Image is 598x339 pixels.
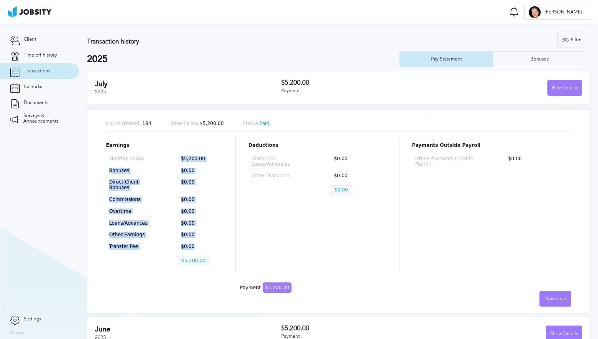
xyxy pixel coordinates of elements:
[106,121,151,127] p: 184
[243,121,259,126] span: Status:
[281,325,432,332] h3: $5,200.00
[524,4,590,20] button: D[PERSON_NAME]
[177,156,220,162] p: $5,200.00
[177,244,220,250] p: $0.00
[177,232,220,238] p: $0.00
[177,180,220,191] p: $0.00
[106,121,141,126] span: Hours Worked:
[539,291,571,307] button: Download
[23,113,69,124] span: Surveys & Announcements
[252,173,305,179] p: Other Discounts
[541,9,586,15] span: [PERSON_NAME]
[170,121,200,126] span: Base Salary:
[170,121,224,127] p: $5,200.00
[109,197,151,203] p: Commissions
[95,325,281,333] h2: June
[493,51,586,67] button: Bonuses
[8,6,51,17] img: ab4bad089aa723f57921c736e9817d99.png
[330,173,383,179] p: $0.00
[87,54,399,65] h2: 2025
[109,156,151,162] p: Monthly Salary
[177,209,220,214] p: $0.00
[240,285,291,291] div: Payment
[177,221,220,226] p: $0.00
[24,68,50,74] span: Transactions
[109,221,151,226] p: Loans/Advances
[95,80,281,88] h2: July
[177,197,220,203] p: $0.00
[529,6,541,18] div: D
[24,100,48,106] span: Documents
[547,80,582,96] button: Hide Details
[24,53,57,58] span: Time off history
[412,143,571,148] p: Payments Outside Payroll
[504,156,568,167] p: $0.00
[24,316,41,322] span: Settings
[24,84,43,90] span: Calendar
[415,156,479,167] p: Other Payments Outside Payroll
[248,143,386,148] p: Deductions
[177,256,210,266] p: $5,200.00
[526,57,553,62] div: Bonuses
[109,168,151,174] p: Bonuses
[243,121,269,127] p: Paid
[399,51,493,67] button: Pay Statement
[10,331,25,335] label: Version:
[281,88,432,94] div: Payment
[106,143,223,148] p: Earnings
[109,180,151,191] p: Direct Client Bonuses
[109,244,151,250] p: Transfer Fee
[330,156,383,167] p: $0.00
[109,209,151,214] p: Overtime
[95,89,106,95] span: 2025
[177,168,220,174] p: $0.00
[109,232,151,238] p: Other Earnings
[545,296,566,302] span: Download
[24,37,36,42] span: Client
[330,185,352,195] p: $0.00
[427,57,466,62] div: Pay Statement
[558,32,586,48] div: Filter
[263,282,291,293] span: $5,200.00
[87,38,360,45] h3: Transaction history
[557,32,586,47] button: Filter
[252,156,305,167] p: Discounts Loans/Advances
[281,79,432,86] h3: $5,200.00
